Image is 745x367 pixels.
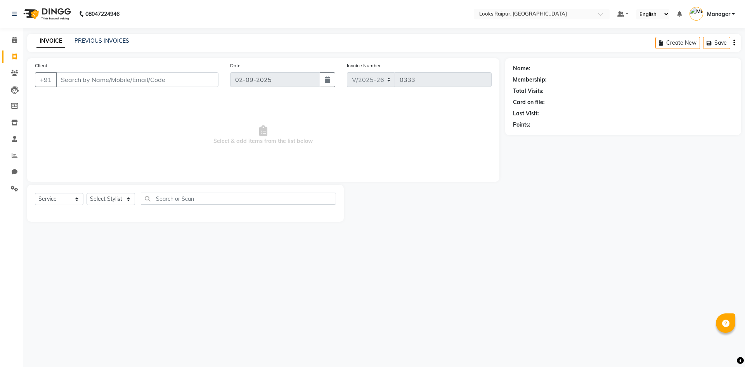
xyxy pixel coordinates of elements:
b: 08047224946 [85,3,120,25]
div: Name: [513,64,530,73]
div: Card on file: [513,98,545,106]
label: Date [230,62,241,69]
a: INVOICE [36,34,65,48]
img: logo [20,3,73,25]
input: Search or Scan [141,193,336,205]
input: Search by Name/Mobile/Email/Code [56,72,218,87]
div: Total Visits: [513,87,544,95]
button: Save [703,37,730,49]
span: Select & add items from the list below [35,96,492,174]
span: Manager [707,10,730,18]
label: Invoice Number [347,62,381,69]
img: Manager [690,7,703,21]
button: Create New [655,37,700,49]
div: Points: [513,121,530,129]
div: Membership: [513,76,547,84]
button: +91 [35,72,57,87]
div: Last Visit: [513,110,539,118]
iframe: chat widget [712,336,737,359]
label: Client [35,62,47,69]
a: PREVIOUS INVOICES [74,37,129,44]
